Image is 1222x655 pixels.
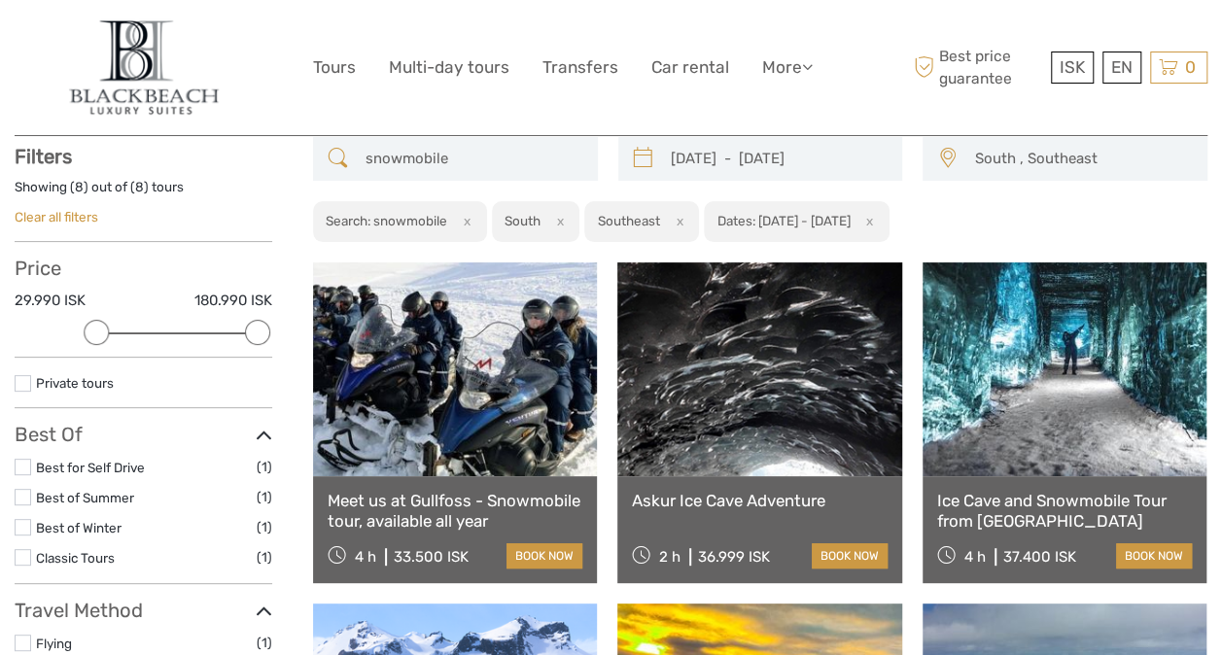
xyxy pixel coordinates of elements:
span: (1) [257,516,272,538]
div: 36.999 ISK [698,548,770,566]
input: SEARCH [358,142,588,176]
a: Flying [36,636,72,651]
div: Showing ( ) out of ( ) tours [15,178,272,208]
span: (1) [257,486,272,508]
a: Classic Tours [36,550,115,566]
span: 0 [1182,57,1199,77]
a: Ice Cave and Snowmobile Tour from [GEOGRAPHIC_DATA] [937,491,1192,531]
div: 37.400 ISK [1003,548,1076,566]
a: Askur Ice Cave Adventure [632,491,887,510]
button: Open LiveChat chat widget [224,30,247,53]
strong: Filters [15,145,72,168]
a: book now [506,543,582,569]
h2: Search: snowmobile [326,213,447,228]
a: book now [1116,543,1192,569]
img: 821-d0172702-669c-46bc-8e7c-1716aae4eeb1_logo_big.jpg [59,15,227,121]
span: 4 h [964,548,986,566]
label: 8 [75,178,84,196]
span: (1) [257,456,272,478]
span: 4 h [355,548,376,566]
a: More [762,53,813,82]
a: Transfers [542,53,618,82]
p: We're away right now. Please check back later! [27,34,220,50]
span: (1) [257,546,272,569]
h3: Best Of [15,423,272,446]
a: book now [812,543,888,569]
h3: Travel Method [15,599,272,622]
label: 180.990 ISK [194,291,272,311]
a: Clear all filters [15,209,98,224]
a: Private tours [36,375,114,391]
span: 2 h [659,548,681,566]
button: x [543,211,570,231]
label: 8 [135,178,144,196]
a: Best for Self Drive [36,460,145,475]
button: x [450,211,476,231]
h3: Price [15,257,272,280]
h2: South [505,213,541,228]
label: 29.990 ISK [15,291,86,311]
a: Meet us at Gullfoss - Snowmobile tour, available all year [328,491,582,531]
a: Best of Summer [36,490,134,505]
h2: Dates: [DATE] - [DATE] [717,213,851,228]
button: x [663,211,689,231]
div: 33.500 ISK [394,548,469,566]
a: Best of Winter [36,520,122,535]
button: South , Southeast [965,143,1198,175]
a: Tours [313,53,356,82]
input: SELECT DATES [663,142,893,176]
div: EN [1102,52,1141,84]
span: Best price guarantee [909,46,1046,88]
a: Multi-day tours [389,53,509,82]
span: (1) [257,632,272,654]
button: x [854,211,880,231]
span: ISK [1060,57,1085,77]
h2: Southeast [598,213,660,228]
a: Car rental [651,53,729,82]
